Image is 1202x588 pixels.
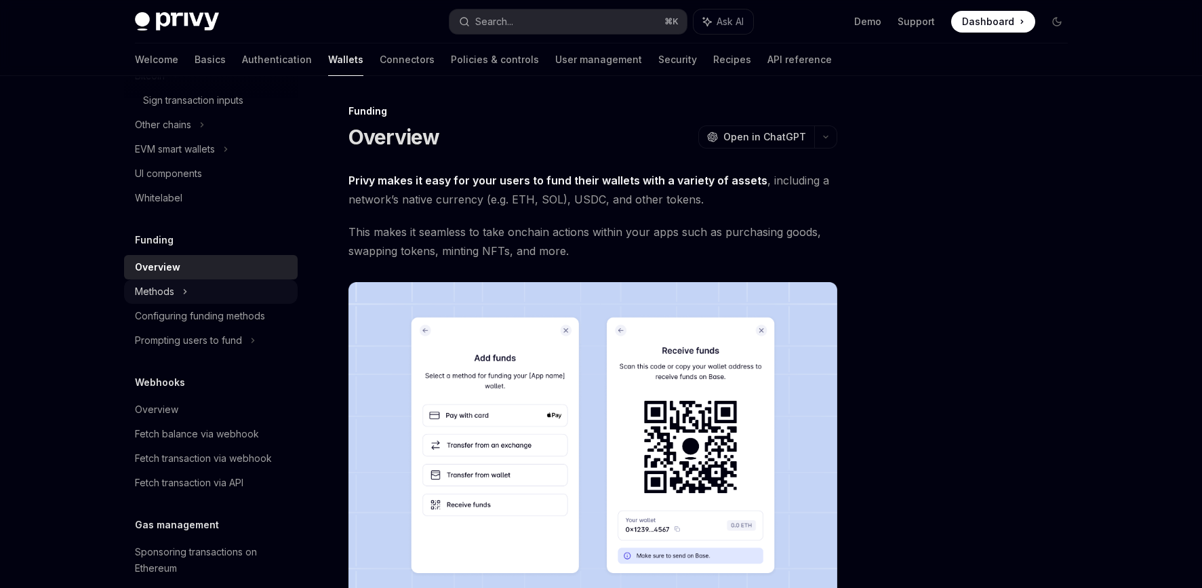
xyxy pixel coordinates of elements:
div: Methods [135,283,174,300]
div: Search... [475,14,513,30]
div: Other chains [135,117,191,133]
a: Welcome [135,43,178,76]
h1: Overview [348,125,440,149]
h5: Webhooks [135,374,185,391]
div: Prompting users to fund [135,332,242,349]
a: Policies & controls [451,43,539,76]
button: Search...⌘K [449,9,687,34]
button: Open in ChatGPT [698,125,814,149]
a: UI components [124,161,298,186]
a: Sign transaction inputs [124,88,298,113]
span: ⌘ K [664,16,679,27]
div: Overview [135,401,178,418]
img: dark logo [135,12,219,31]
a: Configuring funding methods [124,304,298,328]
a: Fetch transaction via API [124,471,298,495]
a: Sponsoring transactions on Ethereum [124,540,298,581]
span: This makes it seamless to take onchain actions within your apps such as purchasing goods, swappin... [348,222,837,260]
a: Security [658,43,697,76]
a: Overview [124,397,298,422]
div: Configuring funding methods [135,308,265,324]
div: EVM smart wallets [135,141,215,157]
h5: Funding [135,232,174,248]
div: Sponsoring transactions on Ethereum [135,544,289,576]
a: Wallets [328,43,363,76]
a: Support [898,15,935,28]
a: Fetch balance via webhook [124,422,298,446]
span: , including a network’s native currency (e.g. ETH, SOL), USDC, and other tokens. [348,171,837,209]
strong: Privy makes it easy for your users to fund their wallets with a variety of assets [348,174,767,187]
a: Fetch transaction via webhook [124,446,298,471]
a: Whitelabel [124,186,298,210]
span: Ask AI [717,15,744,28]
button: Toggle dark mode [1046,11,1068,33]
div: Sign transaction inputs [143,92,243,109]
div: Fetch transaction via webhook [135,450,272,467]
div: Fetch transaction via API [135,475,243,491]
a: Dashboard [951,11,1035,33]
div: Fetch balance via webhook [135,426,259,442]
button: Ask AI [694,9,753,34]
a: Connectors [380,43,435,76]
div: Funding [348,104,837,118]
div: Whitelabel [135,190,182,206]
a: Recipes [713,43,751,76]
a: API reference [767,43,832,76]
div: Overview [135,259,180,275]
div: UI components [135,165,202,182]
a: User management [555,43,642,76]
h5: Gas management [135,517,219,533]
span: Dashboard [962,15,1014,28]
a: Basics [195,43,226,76]
a: Overview [124,255,298,279]
a: Demo [854,15,881,28]
span: Open in ChatGPT [723,130,806,144]
a: Authentication [242,43,312,76]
